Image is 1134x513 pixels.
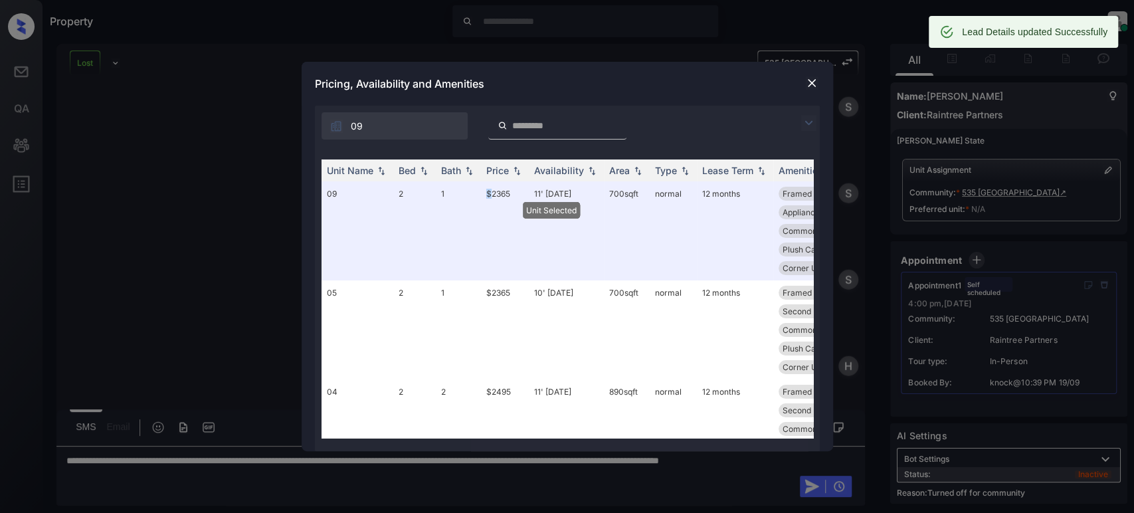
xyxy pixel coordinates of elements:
[697,280,773,379] td: 12 months
[783,405,832,415] span: Second Floor
[783,263,826,273] span: Corner Unit
[330,120,343,133] img: icon-zuma
[481,280,529,379] td: $2365
[650,181,697,280] td: normal
[783,424,857,434] span: Common Area Pla...
[783,288,857,298] span: Framed Bathroom...
[481,379,529,478] td: $2495
[462,166,476,175] img: sorting
[783,226,857,236] span: Common Area Pla...
[697,379,773,478] td: 12 months
[322,379,393,478] td: 04
[783,189,857,199] span: Framed Bathroom...
[604,181,650,280] td: 700 sqft
[783,207,852,217] span: Appliance Packa...
[436,280,481,379] td: 1
[697,181,773,280] td: 12 months
[783,325,857,335] span: Common Area Pla...
[783,362,826,372] span: Corner Unit
[510,166,523,175] img: sorting
[783,387,857,397] span: Framed Bathroom...
[529,181,604,280] td: 11' [DATE]
[302,62,833,106] div: Pricing, Availability and Amenities
[486,165,509,176] div: Price
[755,166,768,175] img: sorting
[498,120,508,132] img: icon-zuma
[327,165,373,176] div: Unit Name
[650,379,697,478] td: normal
[655,165,677,176] div: Type
[604,379,650,478] td: 890 sqft
[417,166,430,175] img: sorting
[609,165,630,176] div: Area
[393,181,436,280] td: 2
[436,181,481,280] td: 1
[702,165,753,176] div: Lease Term
[585,166,599,175] img: sorting
[351,119,363,134] span: 09
[534,165,584,176] div: Availability
[678,166,692,175] img: sorting
[322,280,393,379] td: 05
[441,165,461,176] div: Bath
[783,306,832,316] span: Second Floor
[783,344,848,354] span: Plush Carpeting...
[604,280,650,379] td: 700 sqft
[399,165,416,176] div: Bed
[529,280,604,379] td: 10' [DATE]
[801,115,816,131] img: icon-zuma
[322,181,393,280] td: 09
[375,166,388,175] img: sorting
[962,20,1107,44] div: Lead Details updated Successfully
[436,379,481,478] td: 2
[631,166,644,175] img: sorting
[393,280,436,379] td: 2
[779,165,823,176] div: Amenities
[393,379,436,478] td: 2
[805,76,818,90] img: close
[529,379,604,478] td: 11' [DATE]
[481,181,529,280] td: $2365
[650,280,697,379] td: normal
[783,245,848,255] span: Plush Carpeting...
